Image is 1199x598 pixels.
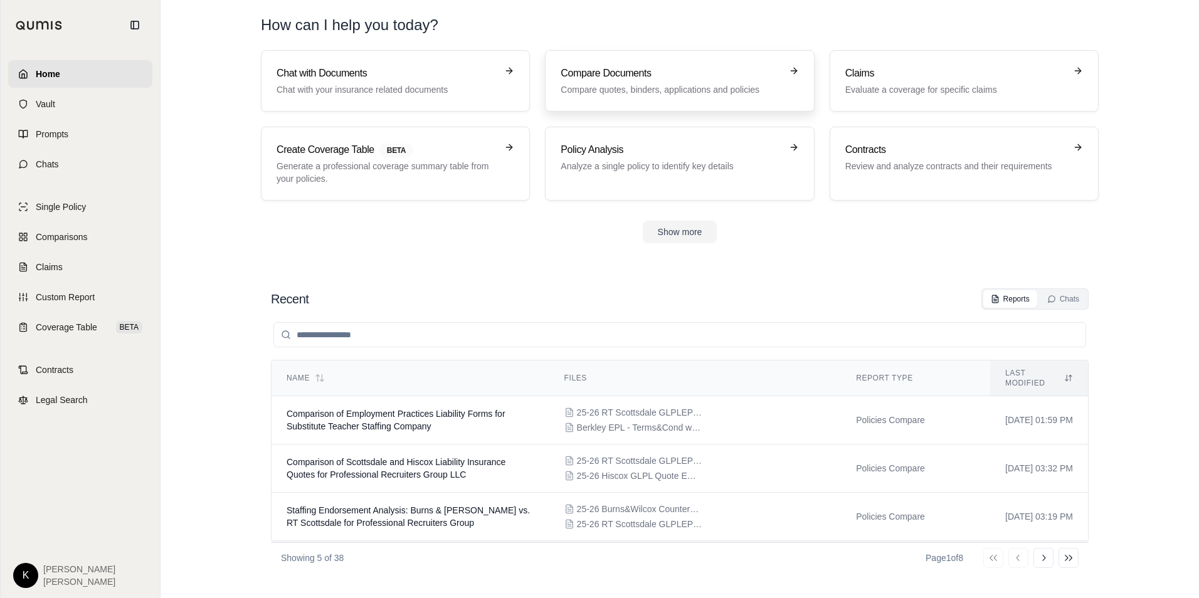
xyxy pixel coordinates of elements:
td: Policies Compare [841,541,990,589]
img: Qumis Logo [16,21,63,30]
a: Custom Report [8,283,152,311]
a: Contracts [8,356,152,384]
td: [DATE] 03:32 PM [990,444,1088,493]
p: Compare quotes, binders, applications and policies [561,83,781,96]
span: Staffing Endorsement Analysis: Burns & Wilcox vs. RT Scottsdale for Professional Recruiters Group [287,505,530,528]
div: K [13,563,38,588]
span: Comparison of Scottsdale and Hiscox Liability Insurance Quotes for Professional Recruiters Group LLC [287,457,505,480]
td: Policies Compare [841,444,990,493]
span: Legal Search [36,394,88,406]
a: ContractsReview and analyze contracts and their requirements [830,127,1099,201]
p: Review and analyze contracts and their requirements [845,160,1065,172]
p: Evaluate a coverage for specific claims [845,83,1065,96]
button: Show more [643,221,717,243]
a: Claims [8,253,152,281]
div: Chats [1047,294,1079,304]
span: Contracts [36,364,73,376]
span: [PERSON_NAME] [43,575,115,588]
div: Last modified [1005,368,1073,388]
span: 25-26 Hiscox GLPL Quote ENDR Defs.pdf [577,469,702,482]
a: Chats [8,150,152,178]
p: Analyze a single policy to identify key details [561,160,781,172]
span: BETA [116,321,142,333]
p: Chat with your insurance related documents [277,83,497,96]
h3: Policy Analysis [561,142,781,157]
a: Chat with DocumentsChat with your insurance related documents [261,50,530,112]
span: Prompts [36,128,68,140]
a: ClaimsEvaluate a coverage for specific claims [830,50,1099,112]
span: Claims [36,261,63,273]
a: Coverage TableBETA [8,313,152,341]
span: BETA [379,144,413,157]
span: [PERSON_NAME] [43,563,115,575]
p: Generate a professional coverage summary table from your policies. [277,160,497,185]
a: Comparisons [8,223,152,251]
button: Collapse sidebar [125,15,145,35]
div: Reports [991,294,1030,304]
th: Report Type [841,360,990,396]
h3: Claims [845,66,1065,81]
a: Vault [8,90,152,118]
a: Compare DocumentsCompare quotes, binders, applications and policies [545,50,814,112]
td: [DATE] 01:59 PM [990,396,1088,444]
a: Prompts [8,120,152,148]
h1: How can I help you today? [261,15,1099,35]
span: Coverage Table [36,321,97,333]
span: Home [36,68,60,80]
td: [DATE] 02:29 PM [990,541,1088,589]
a: Policy AnalysisAnalyze a single policy to identify key details [545,127,814,201]
button: Reports [983,290,1037,308]
h3: Chat with Documents [277,66,497,81]
h2: Recent [271,290,309,308]
td: [DATE] 03:19 PM [990,493,1088,541]
h3: Create Coverage Table [277,142,497,157]
td: Policies Compare [841,493,990,541]
a: Single Policy [8,193,152,221]
td: Policies Compare [841,396,990,444]
span: Single Policy [36,201,86,213]
p: Showing 5 of 38 [281,552,344,564]
span: Chats [36,158,59,170]
span: 25-26 Burns&Wilcox Counterpart EPL Quote, Specifmen Policy, ENDRs.pdf [577,503,702,515]
div: Page 1 of 8 [926,552,963,564]
a: Create Coverage TableBETAGenerate a professional coverage summary table from your policies. [261,127,530,201]
a: Home [8,60,152,88]
span: Comparison of Employment Practices Liability Forms for Substitute Teacher Staffing Company [287,409,505,431]
th: Files [549,360,842,396]
span: Berkley EPL - Terms&Cond w Form.pdf [577,421,702,434]
h3: Compare Documents [561,66,781,81]
div: Name [287,373,534,383]
h3: Contracts [845,142,1065,157]
span: Comparisons [36,231,87,243]
span: 25-26 RT Scottsdale GLPLEPL Quote w Endorsements.pdf [577,454,702,467]
a: Legal Search [8,386,152,414]
span: 25-26 RT Scottsdale GLPLEPL Quote w Endorsements.pdf [577,518,702,530]
span: Vault [36,98,55,110]
span: Custom Report [36,291,95,303]
button: Chats [1040,290,1087,308]
span: 25-26 RT Scottsdale GLPLEPL Quote w Endorsements.pdf [577,406,702,419]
